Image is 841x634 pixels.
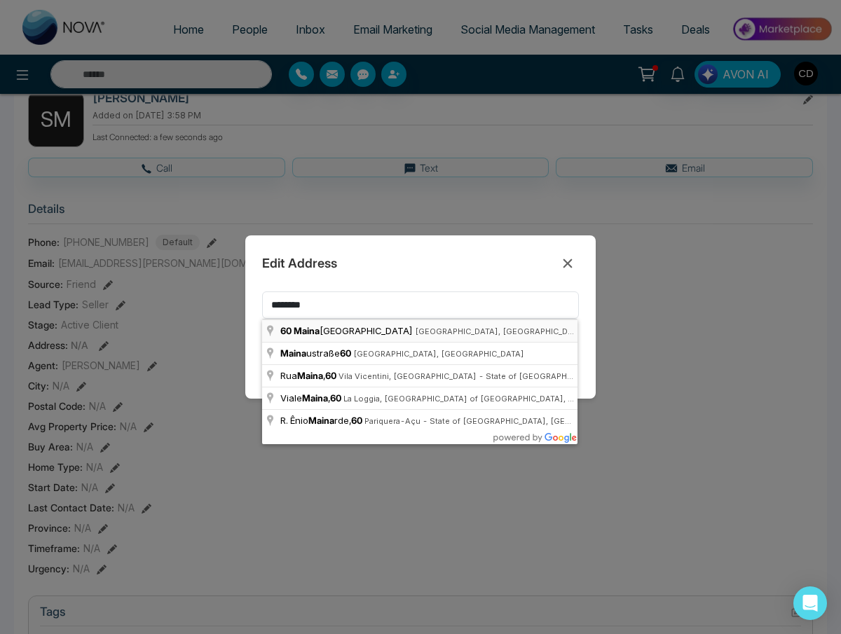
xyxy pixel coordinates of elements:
span: 60 [330,392,341,404]
span: [GEOGRAPHIC_DATA], [GEOGRAPHIC_DATA] [353,349,524,359]
span: 60 [280,325,292,336]
span: La Loggia, [GEOGRAPHIC_DATA] of [GEOGRAPHIC_DATA], [GEOGRAPHIC_DATA] [343,394,651,404]
span: Vila Vicentini, [GEOGRAPHIC_DATA] - State of [GEOGRAPHIC_DATA], [GEOGRAPHIC_DATA] [339,371,690,381]
span: Maina [302,392,328,404]
span: Maina [280,347,306,359]
h2: Edit Address [262,256,337,271]
span: Pariquera-Açu - State of [GEOGRAPHIC_DATA], [GEOGRAPHIC_DATA] [364,416,634,426]
span: 60 [340,347,351,359]
span: 60 [351,415,362,426]
span: [GEOGRAPHIC_DATA] [280,325,415,336]
span: Viale , [280,392,343,404]
span: Maina [297,370,323,381]
span: [GEOGRAPHIC_DATA], [GEOGRAPHIC_DATA], [GEOGRAPHIC_DATA] [415,326,674,336]
span: Rua , [280,370,339,381]
span: Maina [294,325,320,336]
span: ustraße [280,347,353,359]
span: Maina [308,415,334,426]
div: Open Intercom Messenger [793,586,827,620]
span: 60 [325,370,336,381]
span: R. Ênio rde, [280,415,364,426]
